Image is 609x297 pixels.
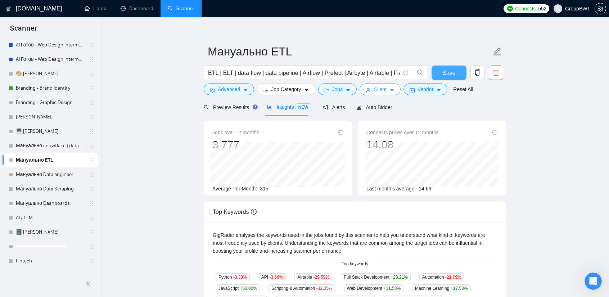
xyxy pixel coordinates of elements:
span: -21.69 % [445,275,461,280]
span: -8.33 % [233,275,247,280]
span: Save [442,68,455,77]
a: Branding - Graphic Design [16,95,84,110]
span: 315 [260,186,268,192]
button: userClientcaret-down [360,84,401,95]
a: ==================== [16,239,84,254]
span: holder [89,57,94,62]
a: 🖥️ [PERSON_NAME] [16,124,84,139]
span: caret-down [436,87,441,93]
span: Preview Results [204,104,256,110]
span: Airtable [294,273,332,281]
span: -3.66 % [269,275,283,280]
span: info-circle [492,130,497,135]
span: idcard [410,87,415,93]
span: Auto Bidder [356,104,392,110]
span: Connects prices over 12 months [366,129,439,136]
a: Мануально Data Scraping [16,182,84,196]
span: Job Category [271,85,301,93]
div: 14.08 [366,138,439,152]
span: holder [89,244,94,249]
button: Save [432,66,466,80]
span: holder [89,100,94,105]
span: user [555,6,560,11]
span: info-circle [251,209,257,215]
span: Vendor [418,85,433,93]
a: Мануально snowflake | databricks [16,139,84,153]
span: holder [89,172,94,177]
img: upwork-logo.png [507,6,513,12]
div: Top Keywords [213,202,497,222]
span: +31.58 % [383,286,401,291]
button: setting [595,3,606,14]
a: Мануально Dashboards [16,196,84,211]
span: notification [323,105,328,110]
span: search [413,69,427,76]
span: double-left [86,280,93,287]
span: Jobs over 12 months [212,129,259,136]
span: Scanner [4,23,43,38]
span: caret-down [304,87,309,93]
span: holder [89,215,94,221]
span: API [258,273,286,281]
span: Full Stack Development [341,273,411,281]
span: holder [89,258,94,264]
div: 3 777 [212,138,259,152]
span: Connects: [515,5,537,13]
a: [PERSON_NAME]. [16,110,84,124]
button: settingAdvancedcaret-down [204,84,254,95]
span: holder [89,85,94,91]
span: Python [216,273,250,281]
a: homeHome [85,5,106,12]
span: holder [89,129,94,134]
span: Web Development [344,284,404,292]
span: holder [89,157,94,163]
a: +Des_UI/UX_ eCommerce [16,268,84,283]
span: robot [356,105,361,110]
button: barsJob Categorycaret-down [257,84,315,95]
span: Insights [267,104,311,110]
span: Advanced [218,85,240,93]
span: Top keywords [337,261,372,267]
a: Reset All [453,85,473,93]
span: +17.50 % [451,286,468,291]
a: setting [595,6,606,12]
div: Tooltip anchor [252,104,258,110]
a: AI Готов - Web Design Intermediate минус Development [16,52,84,67]
span: copy [471,69,484,76]
span: +23.21 % [391,275,408,280]
span: folder [324,87,329,93]
a: Fintech [16,254,84,268]
span: Alerts [323,104,345,110]
span: holder [89,143,94,149]
span: delete [489,69,503,76]
span: +50.00 % [240,286,257,291]
a: Мануально ETL [16,153,84,167]
a: Branding - Brand Identity [16,81,84,95]
span: holder [89,42,94,48]
span: holder [89,229,94,235]
button: delete [489,66,503,80]
button: folderJobscaret-down [318,84,357,95]
span: NEW [296,103,311,111]
input: Search Freelance Jobs... [208,68,400,77]
a: 🗄️ [PERSON_NAME] [16,225,84,239]
span: 14.66 [419,186,431,192]
span: area-chart [267,104,272,109]
span: Jobs [332,85,343,93]
button: copy [470,66,485,80]
iframe: Intercom live chat [585,273,602,290]
span: -32.05 % [316,286,333,291]
span: search [204,105,209,110]
span: bars [263,87,268,93]
a: Мануально Data engineer [16,167,84,182]
span: caret-down [243,87,248,93]
span: user [366,87,371,93]
span: edit [493,47,502,56]
a: searchScanner [168,5,194,12]
span: Last month's average: [366,186,416,192]
span: 552 [538,5,546,13]
span: JavaScript [216,284,260,292]
img: logo [6,3,11,15]
span: Scripting & Automation [269,284,335,292]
